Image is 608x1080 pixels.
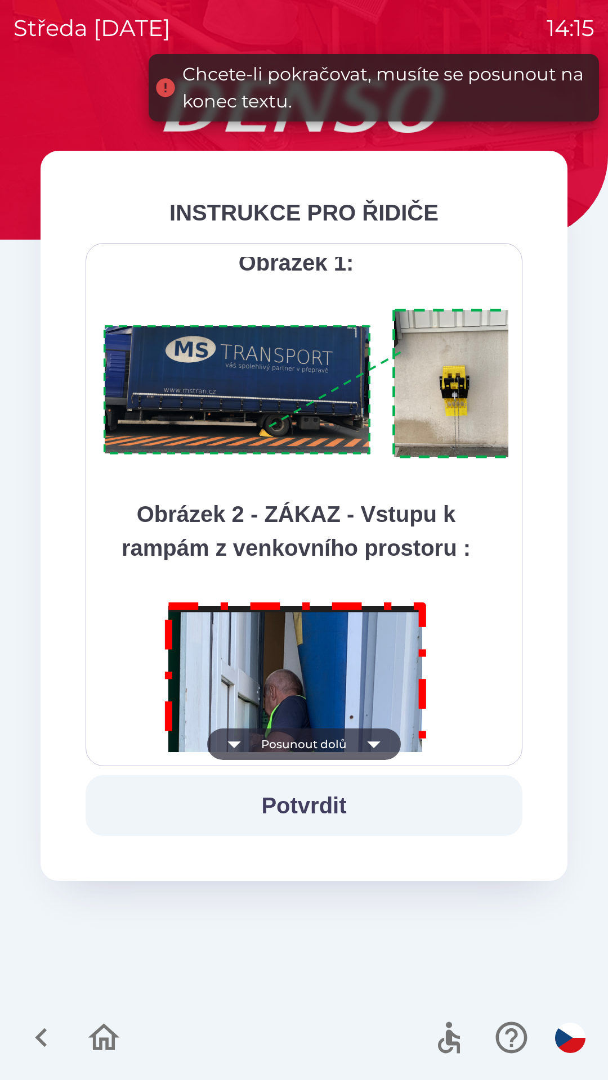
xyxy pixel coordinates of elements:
[86,196,522,229] div: INSTRUKCE PRO ŘIDIČE
[547,11,594,45] p: 14:15
[41,79,567,133] img: Logo
[555,1023,585,1053] img: cs flag
[239,250,354,275] strong: Obrázek 1:
[152,587,440,1001] img: M8MNayrTL6gAAAABJRU5ErkJggg==
[122,502,471,560] strong: Obrázek 2 - ZÁKAZ - Vstupu k rampám z venkovního prostoru :
[86,775,522,836] button: Potvrdit
[182,61,588,115] div: Chcete-li pokračovat, musíte se posunout na konec textu.
[207,728,401,760] button: Posunout dolů
[100,302,537,466] img: A1ym8hFSA0ukAAAAAElFTkSuQmCC
[14,11,171,45] p: středa [DATE]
